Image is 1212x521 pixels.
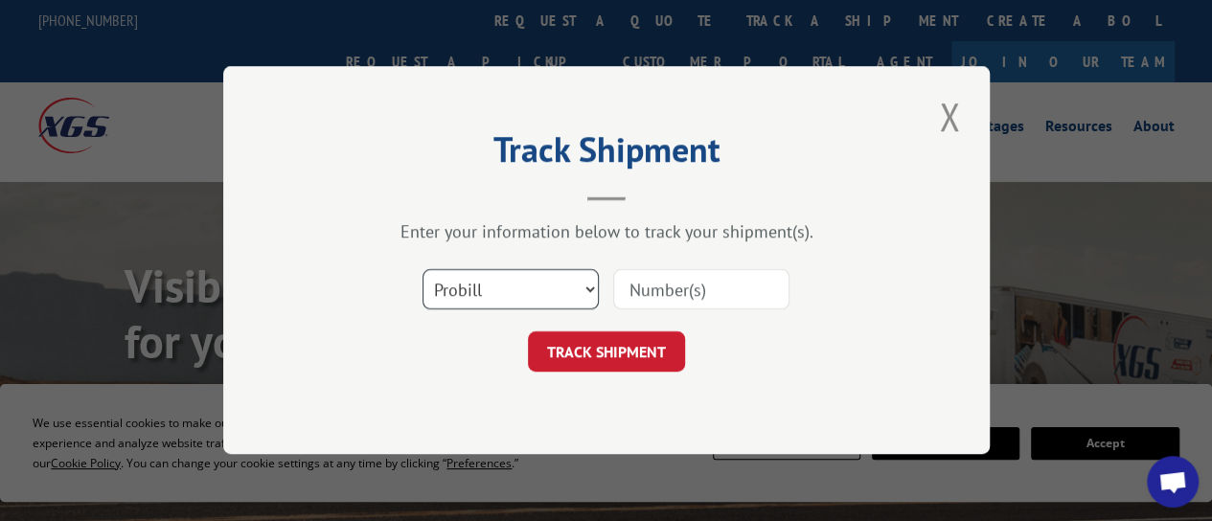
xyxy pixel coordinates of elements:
[1147,456,1199,508] a: Open chat
[613,270,789,310] input: Number(s)
[528,332,685,373] button: TRACK SHIPMENT
[319,221,894,243] div: Enter your information below to track your shipment(s).
[933,90,966,143] button: Close modal
[319,136,894,172] h2: Track Shipment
